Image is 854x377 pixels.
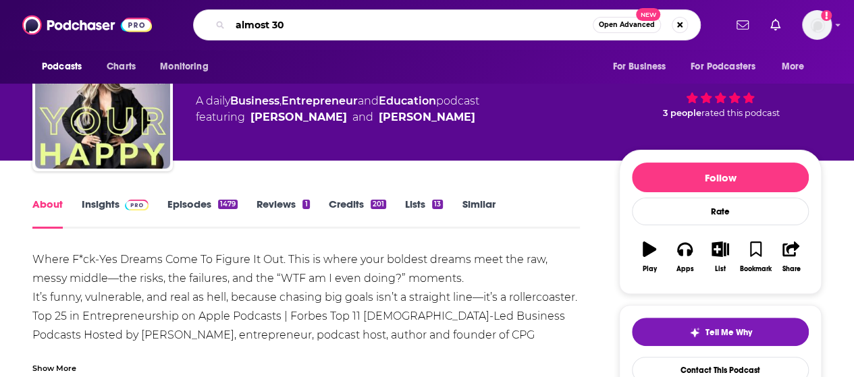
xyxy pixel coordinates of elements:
a: Show notifications dropdown [731,13,754,36]
a: Credits201 [329,198,386,229]
span: featuring [196,109,479,125]
button: open menu [682,54,775,80]
button: open menu [151,54,225,80]
span: Podcasts [42,57,82,76]
a: Charts [98,54,144,80]
a: Lists13 [405,198,443,229]
span: New [636,8,660,21]
span: and [352,109,373,125]
button: open menu [603,54,683,80]
button: open menu [32,54,99,80]
span: Monitoring [160,57,208,76]
a: InsightsPodchaser Pro [82,198,149,229]
button: Share [774,233,809,281]
div: List [715,265,726,273]
img: Earn Your Happy [35,34,170,169]
button: Bookmark [738,233,773,281]
button: Play [632,233,667,281]
a: Chris Harder [250,109,347,125]
a: Episodes1479 [167,198,238,229]
span: Charts [107,57,136,76]
div: Rate [632,198,809,225]
span: rated this podcast [701,108,780,118]
a: Business [230,94,279,107]
button: List [703,233,738,281]
div: Share [782,265,800,273]
div: A daily podcast [196,93,479,125]
button: Open AdvancedNew [593,17,661,33]
span: More [782,57,805,76]
div: Bookmark [740,265,772,273]
span: Logged in as WPubPR1 [802,10,832,40]
input: Search podcasts, credits, & more... [230,14,593,36]
span: Tell Me Why [705,327,752,338]
button: Show profile menu [802,10,832,40]
a: Entrepreneur [282,94,358,107]
div: Play [643,265,657,273]
button: tell me why sparkleTell Me Why [632,318,809,346]
img: Podchaser - Follow, Share and Rate Podcasts [22,12,152,38]
a: About [32,198,63,229]
div: 1 [302,200,309,209]
span: For Podcasters [691,57,755,76]
svg: Add a profile image [821,10,832,21]
div: 1479 [218,200,238,209]
a: Similar [462,198,495,229]
div: 13 [432,200,443,209]
button: Apps [667,233,702,281]
img: Podchaser Pro [125,200,149,210]
div: 78 3 peoplerated this podcast [619,43,822,127]
div: 201 [371,200,386,209]
img: User Profile [802,10,832,40]
a: Lori Harder [379,109,475,125]
a: Education [379,94,436,107]
img: tell me why sparkle [689,327,700,338]
button: open menu [772,54,822,80]
button: Follow [632,163,809,192]
span: Open Advanced [599,22,655,28]
div: Apps [676,265,694,273]
div: Search podcasts, credits, & more... [193,9,701,40]
span: 3 people [663,108,701,118]
span: and [358,94,379,107]
a: Show notifications dropdown [765,13,786,36]
span: , [279,94,282,107]
a: Reviews1 [257,198,309,229]
span: For Business [612,57,666,76]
